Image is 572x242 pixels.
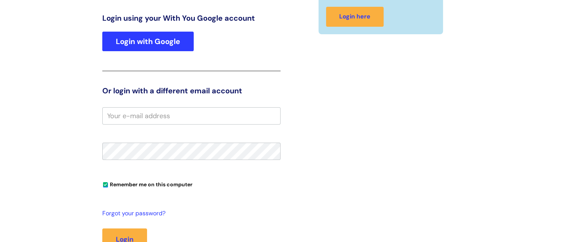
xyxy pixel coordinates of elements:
[103,183,108,187] input: Remember me on this computer
[102,107,281,125] input: Your e-mail address
[102,14,281,23] h3: Login using your With You Google account
[102,86,281,95] h3: Or login with a different email account
[102,178,281,190] div: You can uncheck this option if you're logging in from a shared device
[102,208,277,219] a: Forgot your password?
[102,180,193,188] label: Remember me on this computer
[102,32,194,51] a: Login with Google
[326,7,384,27] a: Login here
